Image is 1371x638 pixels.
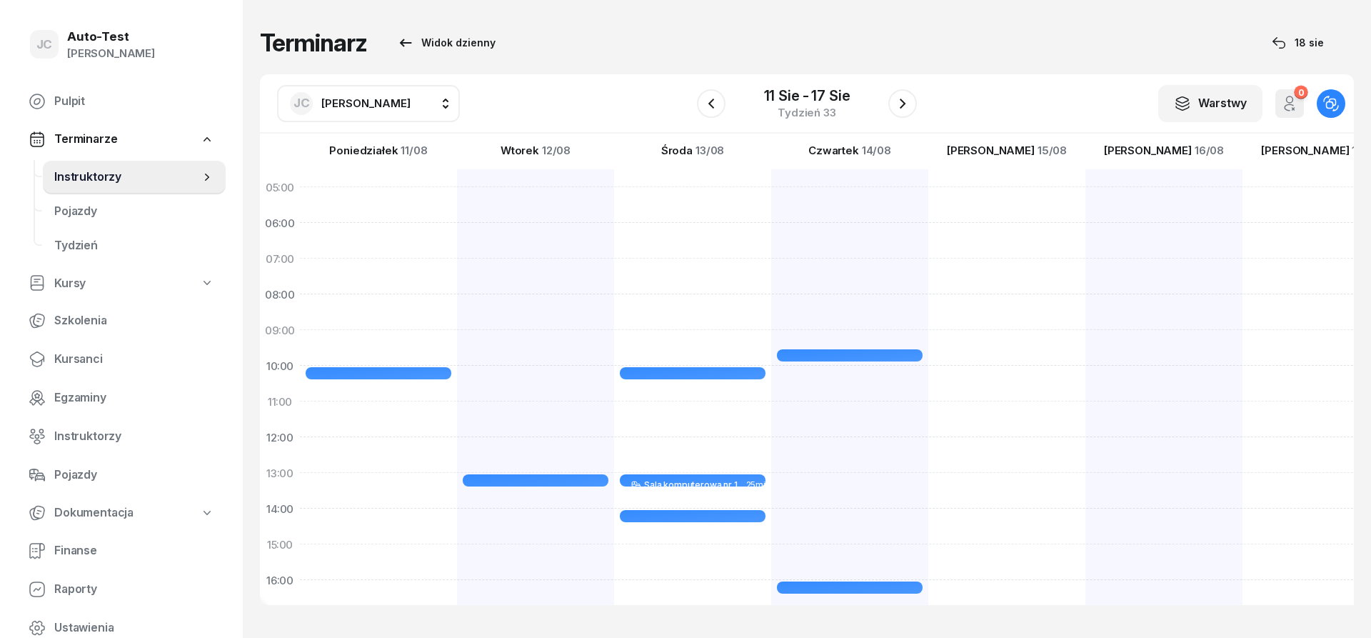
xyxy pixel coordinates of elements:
a: Instruktorzy [43,160,226,194]
div: 07:00 [260,241,300,276]
div: 06:00 [260,205,300,241]
a: Pulpit [17,84,226,119]
button: Widok dzienny [384,29,508,57]
div: 17:00 [260,598,300,634]
span: [PERSON_NAME] [947,145,1035,156]
span: Raporty [54,580,214,599]
div: 15:00 [260,527,300,562]
div: 0 [1294,85,1307,99]
div: Sala komputerowa nr 1 [644,480,738,489]
a: Kursanci [17,342,226,377]
a: Raporty [17,572,226,607]
span: Instruktorzy [54,427,214,446]
div: 09:00 [260,312,300,348]
span: Tydzień [54,236,214,255]
span: Dokumentacja [54,504,134,522]
span: Ustawienia [54,619,214,637]
div: 11:00 [260,384,300,419]
span: Finanse [54,542,214,560]
a: Dokumentacja [17,497,226,529]
button: 18 sie [1259,29,1337,57]
span: Szkolenia [54,311,214,330]
span: Instruktorzy [54,168,200,186]
div: 14:00 [260,491,300,527]
span: Wtorek [501,145,539,156]
span: [PERSON_NAME] [321,96,411,110]
span: 12/08 [542,145,571,156]
div: Tydzień 33 [764,107,850,118]
span: Terminarze [54,130,117,149]
span: Kursanci [54,350,214,369]
span: 16/08 [1195,145,1224,156]
span: Środa [661,145,693,156]
span: 13/08 [695,145,724,156]
a: Instruktorzy [17,419,226,454]
a: Tydzień [43,229,226,263]
span: Pojazdy [54,466,214,484]
div: Auto-Test [67,31,155,43]
h1: Terminarz [260,30,367,56]
span: Egzaminy [54,389,214,407]
span: 11/08 [401,145,427,156]
div: 11 sie 17 sie [764,89,850,103]
span: 14/08 [862,145,891,156]
span: Kursy [54,274,86,293]
div: 10:00 [260,348,300,384]
span: JC [36,39,53,51]
div: 05:00 [260,169,300,205]
a: Pojazdy [17,458,226,492]
span: - [803,89,809,103]
div: 12:00 [260,419,300,455]
span: 25min [746,480,770,490]
a: Szkolenia [17,304,226,338]
a: Egzaminy [17,381,226,415]
button: JC[PERSON_NAME] [277,85,460,122]
div: 13:00 [260,455,300,491]
span: [PERSON_NAME] [1104,145,1192,156]
span: JC [293,97,310,109]
div: 18 sie [1272,34,1324,51]
a: Terminarze [17,123,226,156]
span: 15/08 [1038,145,1067,156]
div: Widok dzienny [397,34,496,51]
div: [PERSON_NAME] [67,44,155,63]
a: Pojazdy [43,194,226,229]
button: 0 [1275,89,1304,118]
div: 08:00 [260,276,300,312]
span: Pojazdy [54,202,214,221]
span: Czwartek [808,145,859,156]
div: 16:00 [260,562,300,598]
div: Warstwy [1174,94,1247,113]
span: Poniedziałek [329,145,398,156]
a: Finanse [17,534,226,568]
button: Warstwy [1158,85,1262,122]
span: Pulpit [54,92,214,111]
a: Kursy [17,267,226,300]
span: [PERSON_NAME] [1261,145,1349,156]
